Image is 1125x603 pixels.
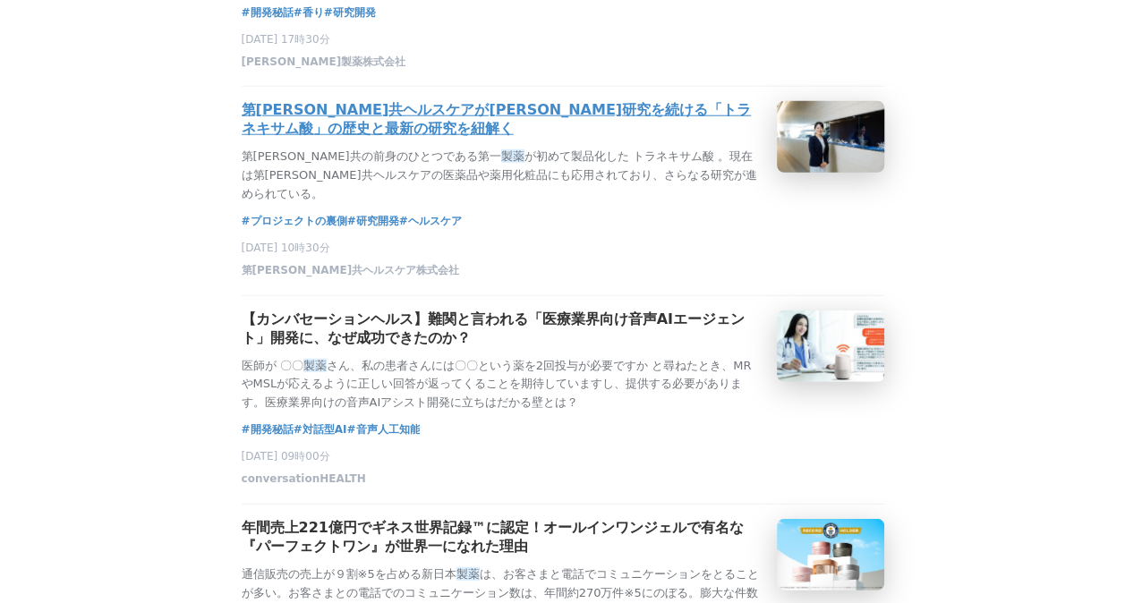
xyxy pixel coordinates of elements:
[242,4,294,21] a: #開発秘話
[242,449,884,464] p: [DATE] 09時00分
[501,149,524,163] em: 製薬
[242,148,763,203] p: 第[PERSON_NAME]共の前身のひとつである第一 が初めて製品化した トラネキサム酸 。現在は第[PERSON_NAME]共ヘルスケアの医薬品や薬用化粧品にも応用されており、さらなる研究が...
[242,241,884,256] p: [DATE] 10時30分
[242,268,460,281] a: 第[PERSON_NAME]共ヘルスケア株式会社
[399,212,462,230] a: #ヘルスケア
[346,420,420,438] a: #音声人工知能
[242,310,884,412] a: 【カンバセーションヘルス】難関と言われる「医療業界向け音声AIエージェント」開発に、なぜ成功できたのか？医師が 〇〇製薬さん、私の患者さんには〇〇という薬を2回投与が必要ですか と尋ねたとき、M...
[242,420,294,438] a: #開発秘話
[242,477,366,489] a: conversationHEALTH
[242,310,763,348] h3: 【カンバセーションヘルス】難関と言われる「医療業界向け音声AIエージェント」開発に、なぜ成功できたのか？
[456,567,480,581] em: 製薬
[242,32,884,47] p: [DATE] 17時30分
[242,59,406,72] a: [PERSON_NAME]製薬株式会社
[242,263,460,278] span: 第[PERSON_NAME]共ヘルスケア株式会社
[242,212,347,230] a: #プロジェクトの裏側
[347,212,399,230] a: #研究開発
[294,420,347,438] a: #対話型AI
[324,4,376,21] a: #研究開発
[242,471,366,487] span: conversationHEALTH
[294,4,324,21] a: #香り
[242,55,406,70] span: [PERSON_NAME]製薬株式会社
[242,101,884,203] a: 第[PERSON_NAME]共ヘルスケアが[PERSON_NAME]研究を続ける「トラネキサム酸」の歴史と最新の研究を紐解く第[PERSON_NAME]共の前身のひとつである第一製薬が初めて製品...
[242,357,763,412] p: 医師が 〇〇 さん、私の患者さんには〇〇という薬を2回投与が必要ですか と尋ねたとき、MRやMSLが応えるように正しい回答が返ってくることを期待していますし、提供する必要があります。医療業界向け...
[242,101,763,139] h3: 第[PERSON_NAME]共ヘルスケアが[PERSON_NAME]研究を続ける「トラネキサム酸」の歴史と最新の研究を紐解く
[242,519,763,556] h3: 年間売上221億円でギネス世界記録™に認定！オールインワンジェルで有名な『パーフェクトワン』が世界一になれた理由
[303,359,327,372] em: 製薬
